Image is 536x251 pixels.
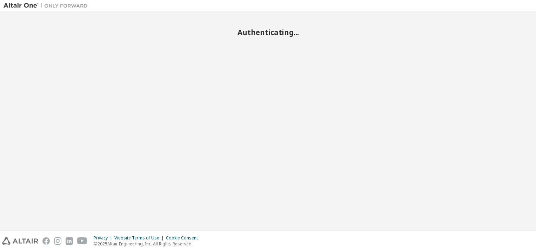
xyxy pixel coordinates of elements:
[94,241,202,247] p: © 2025 Altair Engineering, Inc. All Rights Reserved.
[2,237,38,245] img: altair_logo.svg
[166,235,202,241] div: Cookie Consent
[4,28,532,37] h2: Authenticating...
[77,237,87,245] img: youtube.svg
[54,237,61,245] img: instagram.svg
[114,235,166,241] div: Website Terms of Use
[42,237,50,245] img: facebook.svg
[66,237,73,245] img: linkedin.svg
[94,235,114,241] div: Privacy
[4,2,91,9] img: Altair One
